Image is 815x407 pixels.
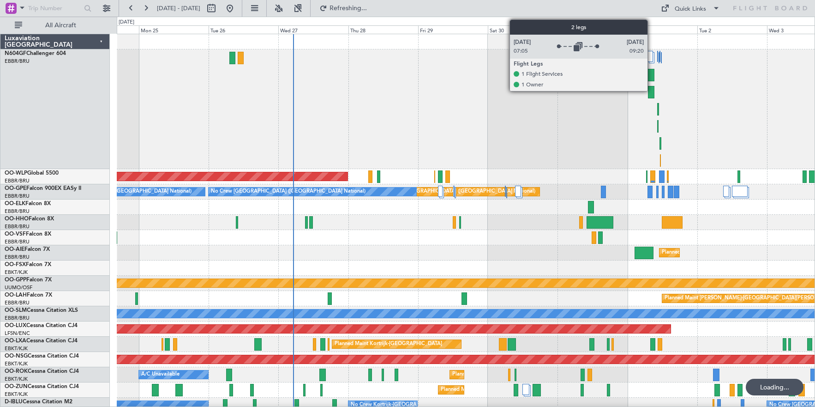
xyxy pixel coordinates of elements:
a: UUMO/OSF [5,284,32,291]
a: EBKT/KJK [5,376,28,383]
span: OO-FSX [5,262,26,267]
a: OO-AIEFalcon 7X [5,247,50,252]
a: EBBR/BRU [5,58,30,65]
a: OO-ROKCessna Citation CJ4 [5,369,79,374]
div: Planned Maint Kortrijk-[GEOGRAPHIC_DATA] [441,383,548,397]
a: OO-NSGCessna Citation CJ4 [5,353,79,359]
a: OO-ELKFalcon 8X [5,201,51,207]
div: A/C Unavailable [141,368,180,382]
a: EBKT/KJK [5,269,28,276]
div: Tue 26 [209,25,278,34]
a: N604GFChallenger 604 [5,51,66,56]
span: OO-LUX [5,323,26,328]
span: N604GF [5,51,26,56]
span: OO-NSG [5,353,28,359]
a: EBBR/BRU [5,238,30,245]
a: EBBR/BRU [5,299,30,306]
div: Mon 1 [628,25,697,34]
div: Fri 29 [418,25,488,34]
span: OO-AIE [5,247,24,252]
button: Refreshing... [315,1,371,16]
a: OO-LXACessna Citation CJ4 [5,338,78,344]
a: OO-FSXFalcon 7X [5,262,51,267]
div: Tue 2 [697,25,767,34]
div: [DATE] [119,18,134,26]
span: Refreshing... [329,5,368,12]
span: All Aircraft [24,22,97,29]
span: OO-SLM [5,308,27,313]
a: EBBR/BRU [5,315,30,322]
span: OO-ROK [5,369,28,374]
a: EBBR/BRU [5,208,30,215]
div: Planned Maint [GEOGRAPHIC_DATA] ([GEOGRAPHIC_DATA]) [662,246,807,260]
span: OO-ZUN [5,384,28,389]
a: EBBR/BRU [5,254,30,261]
div: Loading... [746,379,803,395]
a: EBBR/BRU [5,193,30,200]
span: OO-WLP [5,170,27,176]
span: OO-VSF [5,231,26,237]
span: D-IBLU [5,399,23,405]
a: OO-VSFFalcon 8X [5,231,51,237]
a: OO-SLMCessna Citation XLS [5,308,78,313]
a: D-IBLUCessna Citation M2 [5,399,72,405]
a: OO-GPEFalcon 900EX EASy II [5,186,81,191]
a: EBKT/KJK [5,391,28,398]
span: OO-LXA [5,338,26,344]
div: Planned Maint Kortrijk-[GEOGRAPHIC_DATA] [335,337,442,351]
div: Sat 30 [488,25,557,34]
a: OO-GPPFalcon 7X [5,277,52,283]
div: Quick Links [675,5,706,14]
div: Wed 27 [278,25,348,34]
a: EBKT/KJK [5,360,28,367]
div: No Crew [GEOGRAPHIC_DATA] ([GEOGRAPHIC_DATA] National) [211,185,366,199]
input: Trip Number [28,1,81,15]
button: Quick Links [656,1,725,16]
a: EBKT/KJK [5,345,28,352]
div: Sun 31 [557,25,627,34]
button: All Aircraft [10,18,100,33]
span: OO-ELK [5,201,25,207]
a: OO-LAHFalcon 7X [5,292,52,298]
span: OO-GPP [5,277,26,283]
div: Thu 28 [348,25,418,34]
a: LFSN/ENC [5,330,30,337]
span: OO-GPE [5,186,26,191]
div: Mon 25 [139,25,209,34]
span: OO-HHO [5,216,29,222]
a: OO-WLPGlobal 5500 [5,170,59,176]
a: EBBR/BRU [5,223,30,230]
span: [DATE] - [DATE] [157,4,200,12]
a: OO-HHOFalcon 8X [5,216,54,222]
div: [DATE] [629,18,645,26]
span: OO-LAH [5,292,27,298]
div: Planned Maint [GEOGRAPHIC_DATA] ([GEOGRAPHIC_DATA] National) [368,185,535,199]
a: OO-ZUNCessna Citation CJ4 [5,384,79,389]
div: Planned Maint Kortrijk-[GEOGRAPHIC_DATA] [452,368,560,382]
a: OO-LUXCessna Citation CJ4 [5,323,78,328]
a: EBBR/BRU [5,177,30,184]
